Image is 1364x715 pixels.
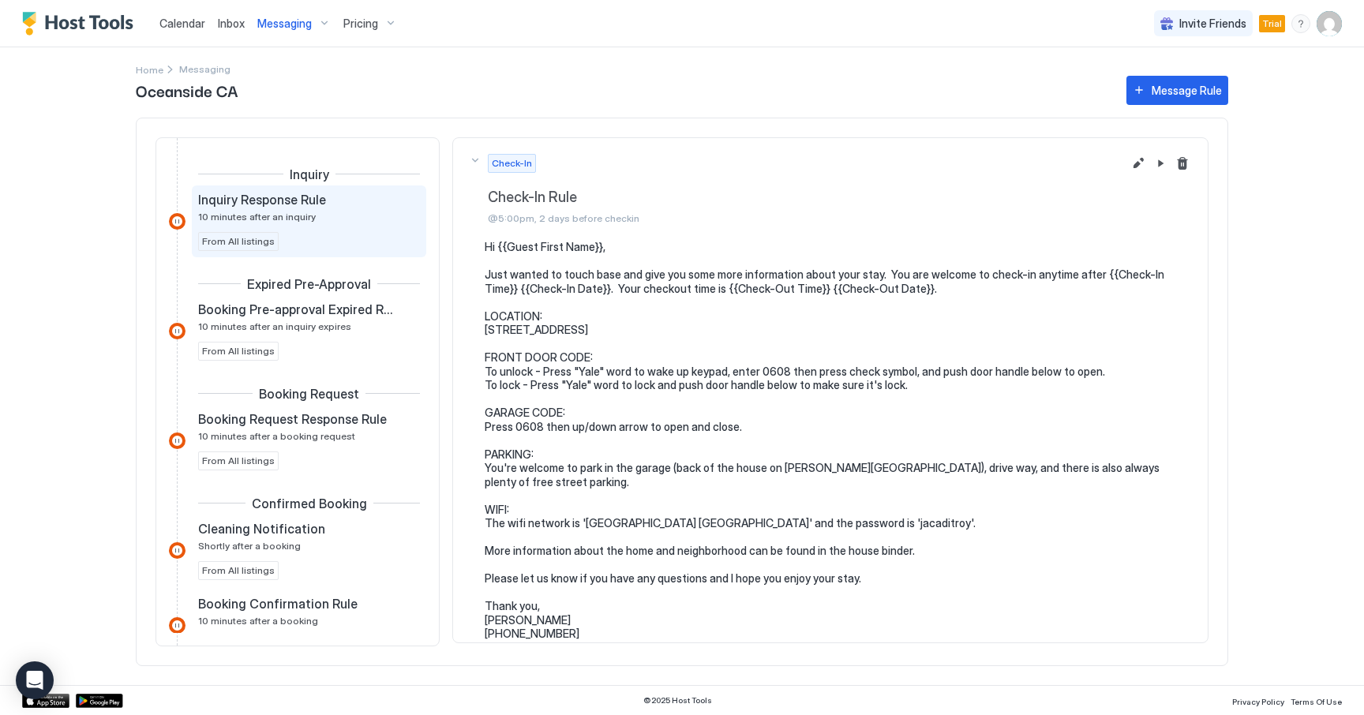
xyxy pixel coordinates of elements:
[198,596,358,612] span: Booking Confirmation Rule
[453,138,1208,241] button: Check-InCheck-In Rule@5:00pm, 2 days before checkinEdit message rulePause Message RuleDelete mess...
[1262,17,1282,31] span: Trial
[1291,692,1342,709] a: Terms Of Use
[136,78,1111,102] span: Oceanside CA
[159,15,205,32] a: Calendar
[218,15,245,32] a: Inbox
[257,17,312,31] span: Messaging
[136,64,163,76] span: Home
[252,496,367,511] span: Confirmed Booking
[1317,11,1342,36] div: User profile
[159,17,205,30] span: Calendar
[1291,697,1342,706] span: Terms Of Use
[1291,14,1310,33] div: menu
[198,521,325,537] span: Cleaning Notification
[290,167,329,182] span: Inquiry
[1129,154,1148,173] button: Edit message rule
[492,156,532,170] span: Check-In
[488,189,1122,207] span: Check-In Rule
[202,563,275,578] span: From All listings
[643,695,712,706] span: © 2025 Host Tools
[179,63,230,75] span: Breadcrumb
[1152,82,1222,99] div: Message Rule
[198,192,326,208] span: Inquiry Response Rule
[198,301,395,317] span: Booking Pre-approval Expired Rule
[259,386,359,402] span: Booking Request
[488,212,1122,224] span: @5:00pm, 2 days before checkin
[202,344,275,358] span: From All listings
[485,240,1192,641] pre: Hi {{Guest First Name}}, Just wanted to touch base and give you some more information about your ...
[247,276,371,292] span: Expired Pre-Approval
[1173,154,1192,173] button: Delete message rule
[1232,692,1284,709] a: Privacy Policy
[76,694,123,708] a: Google Play Store
[198,615,318,627] span: 10 minutes after a booking
[202,454,275,468] span: From All listings
[1126,76,1228,105] button: Message Rule
[343,17,378,31] span: Pricing
[198,320,351,332] span: 10 minutes after an inquiry expires
[202,234,275,249] span: From All listings
[22,12,141,36] a: Host Tools Logo
[1232,697,1284,706] span: Privacy Policy
[1179,17,1246,31] span: Invite Friends
[1151,154,1170,173] button: Pause Message Rule
[136,61,163,77] div: Breadcrumb
[198,540,301,552] span: Shortly after a booking
[453,240,1208,657] section: Check-InCheck-In Rule@5:00pm, 2 days before checkinEdit message rulePause Message RuleDelete mess...
[136,61,163,77] a: Home
[218,17,245,30] span: Inbox
[16,661,54,699] div: Open Intercom Messenger
[198,411,387,427] span: Booking Request Response Rule
[198,211,316,223] span: 10 minutes after an inquiry
[198,430,355,442] span: 10 minutes after a booking request
[22,694,69,708] a: App Store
